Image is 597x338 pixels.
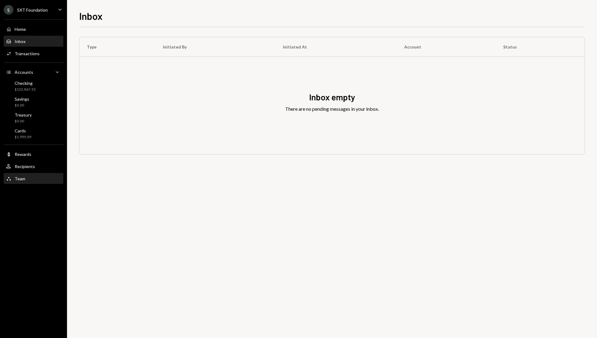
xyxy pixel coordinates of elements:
[496,37,585,57] th: Status
[4,36,63,47] a: Inbox
[79,37,156,57] th: Type
[15,27,26,32] div: Home
[15,112,32,117] div: Treasury
[15,176,25,181] div: Team
[4,149,63,160] a: Rewards
[15,51,40,56] div: Transactions
[15,81,36,86] div: Checking
[4,173,63,184] a: Team
[4,110,63,125] a: Treasury$0.00
[15,96,29,102] div: Savings
[309,91,355,103] div: Inbox empty
[15,164,35,169] div: Recipients
[276,37,397,57] th: Initiated At
[15,119,32,124] div: $0.00
[4,23,63,34] a: Home
[4,95,63,109] a: Savings$0.00
[17,7,48,13] div: SXT Foundation
[15,135,31,140] div: $1,995.89
[4,67,63,77] a: Accounts
[4,5,13,15] div: S
[4,126,63,141] a: Cards$1,995.89
[15,39,26,44] div: Inbox
[15,152,31,157] div: Rewards
[4,79,63,93] a: Checking$122,867.32
[4,48,63,59] a: Transactions
[15,128,31,133] div: Cards
[397,37,496,57] th: Account
[15,87,36,92] div: $122,867.32
[15,103,29,108] div: $0.00
[285,105,379,113] div: There are no pending messages in your inbox.
[15,70,33,75] div: Accounts
[4,161,63,172] a: Recipients
[156,37,276,57] th: Initiated By
[79,10,103,22] h1: Inbox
